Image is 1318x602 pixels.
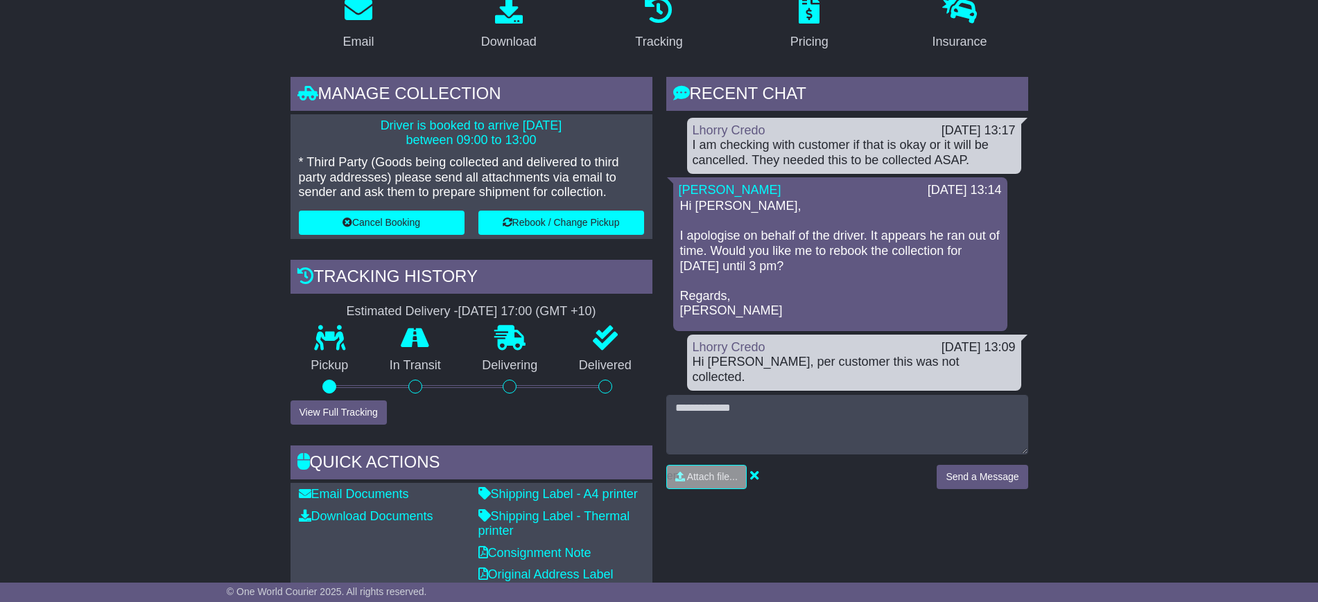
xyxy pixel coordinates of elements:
[693,340,765,354] a: Lhorry Credo
[478,509,630,538] a: Shipping Label - Thermal printer
[342,33,374,51] div: Email
[679,183,781,197] a: [PERSON_NAME]
[299,155,644,200] p: * Third Party (Goods being collected and delivered to third party addresses) please send all atta...
[299,509,433,523] a: Download Documents
[458,304,596,319] div: [DATE] 17:00 (GMT +10)
[478,567,614,581] a: Original Address Label
[478,487,638,501] a: Shipping Label - A4 printer
[481,33,537,51] div: Download
[299,118,644,148] p: Driver is booked to arrive [DATE] between 09:00 to 13:00
[558,358,652,373] p: Delivered
[933,33,987,51] div: Insurance
[693,355,1016,384] div: Hi [PERSON_NAME], per customer this was not collected.
[299,211,465,235] button: Cancel Booking
[478,211,644,235] button: Rebook / Change Pickup
[478,546,591,560] a: Consignment Note
[942,340,1016,355] div: [DATE] 13:09
[790,33,829,51] div: Pricing
[291,445,652,483] div: Quick Actions
[928,183,1002,198] div: [DATE] 13:14
[666,77,1028,114] div: RECENT CHAT
[227,586,427,597] span: © One World Courier 2025. All rights reserved.
[693,123,765,137] a: Lhorry Credo
[942,123,1016,139] div: [DATE] 13:17
[680,199,1000,319] p: Hi [PERSON_NAME], I apologise on behalf of the driver. It appears he ran out of time. Would you l...
[291,77,652,114] div: Manage collection
[291,304,652,319] div: Estimated Delivery -
[693,138,1016,168] div: I am checking with customer if that is okay or it will be cancelled. They needed this to be colle...
[291,400,387,425] button: View Full Tracking
[462,358,559,373] p: Delivering
[369,358,462,373] p: In Transit
[937,465,1027,489] button: Send a Message
[291,358,370,373] p: Pickup
[299,487,409,501] a: Email Documents
[291,260,652,297] div: Tracking history
[635,33,682,51] div: Tracking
